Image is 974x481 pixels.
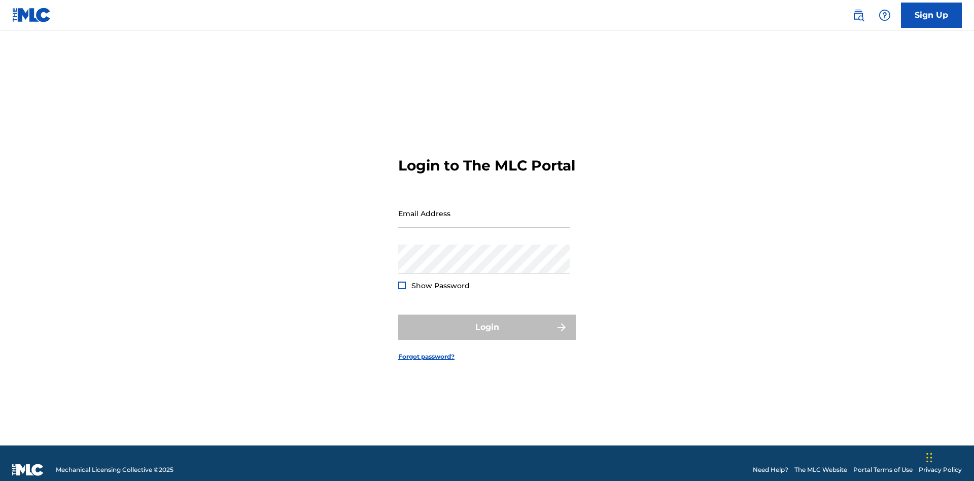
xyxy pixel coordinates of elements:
[794,465,847,474] a: The MLC Website
[853,465,913,474] a: Portal Terms of Use
[879,9,891,21] img: help
[923,432,974,481] iframe: Chat Widget
[848,5,868,25] a: Public Search
[901,3,962,28] a: Sign Up
[411,281,470,290] span: Show Password
[753,465,788,474] a: Need Help?
[398,157,575,175] h3: Login to The MLC Portal
[398,352,455,361] a: Forgot password?
[926,442,932,473] div: Drag
[852,9,864,21] img: search
[12,8,51,22] img: MLC Logo
[919,465,962,474] a: Privacy Policy
[875,5,895,25] div: Help
[12,464,44,476] img: logo
[56,465,173,474] span: Mechanical Licensing Collective © 2025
